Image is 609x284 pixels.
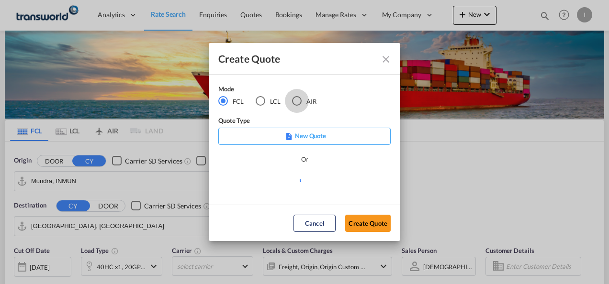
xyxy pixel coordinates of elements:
button: Close dialog [376,50,394,67]
md-icon: Close dialog [380,54,392,65]
button: Create Quote [345,215,391,232]
div: Create Quote [218,53,373,65]
div: New Quote [218,128,391,145]
div: Mode [218,84,328,96]
div: Quote Type [218,116,391,128]
p: New Quote [222,131,387,141]
md-radio-button: FCL [218,96,244,107]
md-dialog: Create QuoteModeFCL LCLAIR ... [209,43,400,241]
div: Or [301,154,308,164]
md-radio-button: AIR [292,96,316,107]
md-radio-button: LCL [256,96,281,107]
button: Cancel [293,215,336,232]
